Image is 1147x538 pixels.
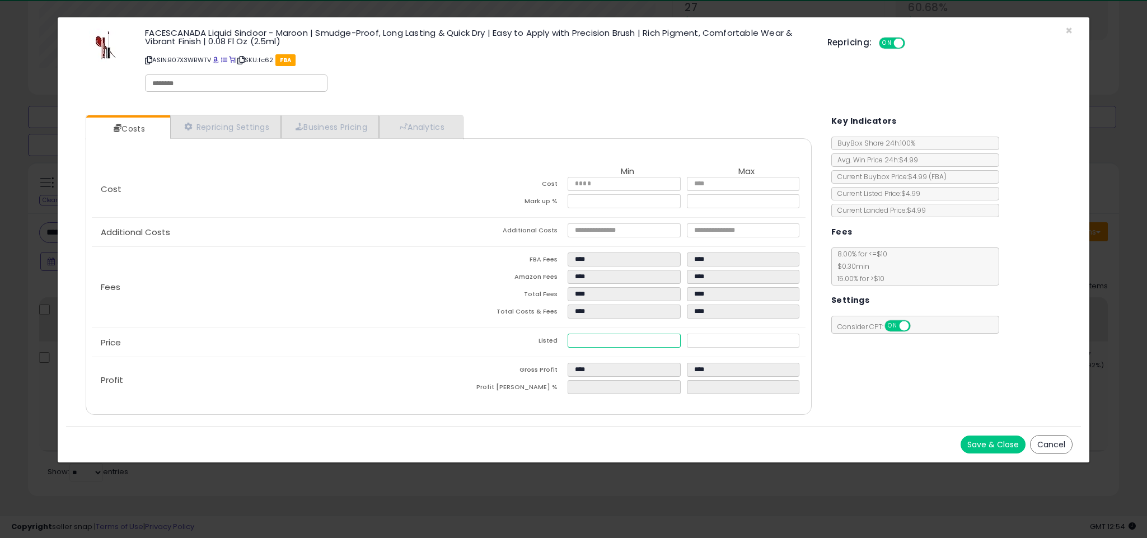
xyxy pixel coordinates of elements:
[831,225,853,239] h5: Fees
[449,334,568,351] td: Listed
[449,380,568,397] td: Profit [PERSON_NAME] %
[832,205,926,215] span: Current Landed Price: $4.99
[1065,22,1073,39] span: ×
[909,321,926,331] span: OFF
[832,172,947,181] span: Current Buybox Price:
[903,39,921,48] span: OFF
[1030,435,1073,454] button: Cancel
[449,223,568,241] td: Additional Costs
[449,177,568,194] td: Cost
[832,274,884,283] span: 15.00 % for > $10
[449,287,568,305] td: Total Fees
[961,436,1026,453] button: Save & Close
[449,305,568,322] td: Total Costs & Fees
[832,155,918,165] span: Avg. Win Price 24h: $4.99
[145,29,810,45] h3: FACESCANADA Liquid Sindoor - Maroon | Smudge-Proof, Long Lasting & Quick Dry | Easy to Apply with...
[929,172,947,181] span: ( FBA )
[832,249,887,283] span: 8.00 % for <= $10
[145,51,810,69] p: ASIN: B07X3WBWTV | SKU: fc62
[213,55,219,64] a: BuyBox page
[92,228,448,237] p: Additional Costs
[687,167,806,177] th: Max
[832,189,920,198] span: Current Listed Price: $4.99
[832,261,869,271] span: $0.30 min
[229,55,235,64] a: Your listing only
[86,118,169,140] a: Costs
[449,363,568,380] td: Gross Profit
[449,252,568,270] td: FBA Fees
[92,376,448,385] p: Profit
[827,38,872,47] h5: Repricing:
[832,322,925,331] span: Consider CPT:
[449,270,568,287] td: Amazon Fees
[886,321,900,331] span: ON
[92,338,448,347] p: Price
[379,115,462,138] a: Analytics
[281,115,379,138] a: Business Pricing
[449,194,568,212] td: Mark up %
[275,54,296,66] span: FBA
[908,172,947,181] span: $4.99
[832,138,915,148] span: BuyBox Share 24h: 100%
[170,115,281,138] a: Repricing Settings
[568,167,686,177] th: Min
[89,29,123,62] img: 31PA61lOBoL._SL60_.jpg
[221,55,227,64] a: All offer listings
[92,185,448,194] p: Cost
[880,39,894,48] span: ON
[831,293,869,307] h5: Settings
[831,114,897,128] h5: Key Indicators
[92,283,448,292] p: Fees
